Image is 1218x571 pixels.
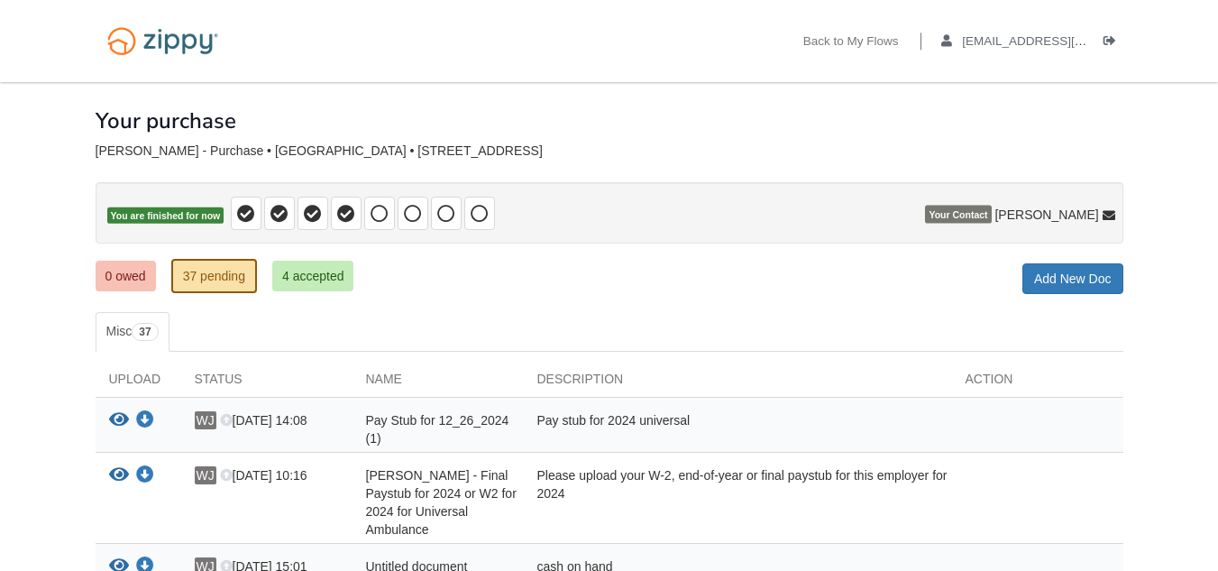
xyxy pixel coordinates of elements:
[366,413,509,446] span: Pay Stub for 12_26_2024 (1)
[1022,263,1123,294] a: Add New Doc
[925,206,991,224] span: Your Contact
[524,411,952,447] div: Pay stub for 2024 universal
[171,259,257,293] a: 37 pending
[220,468,307,483] span: [DATE] 10:16
[96,261,156,291] a: 0 owed
[96,18,230,64] img: Logo
[941,34,1169,52] a: edit profile
[136,414,154,428] a: Download Pay Stub for 12_26_2024 (1)
[952,370,1123,397] div: Action
[220,413,307,428] span: [DATE] 14:08
[353,370,524,397] div: Name
[96,312,169,352] a: Misc
[96,143,1123,159] div: [PERSON_NAME] - Purchase • [GEOGRAPHIC_DATA] • [STREET_ADDRESS]
[272,261,354,291] a: 4 accepted
[366,468,517,537] span: [PERSON_NAME] - Final Paystub for 2024 or W2 for 2024 for Universal Ambulance
[132,323,158,341] span: 37
[96,370,181,397] div: Upload
[109,466,129,485] button: View William Jackson - Final Paystub for 2024 or W2 for 2024 for Universal Ambulance
[524,370,952,397] div: Description
[107,207,224,225] span: You are finished for now
[195,466,216,484] span: WJ
[994,206,1098,224] span: [PERSON_NAME]
[803,34,899,52] a: Back to My Flows
[181,370,353,397] div: Status
[1104,34,1123,52] a: Log out
[962,34,1168,48] span: griffin7jackson@gmail.com
[96,109,236,133] h1: Your purchase
[524,466,952,539] div: Please upload your W-2, end-of-year or final paystub for this employer for 2024
[195,411,216,429] span: WJ
[109,411,129,430] button: View Pay Stub for 12_26_2024 (1)
[136,469,154,484] a: Download William Jackson - Final Paystub for 2024 or W2 for 2024 for Universal Ambulance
